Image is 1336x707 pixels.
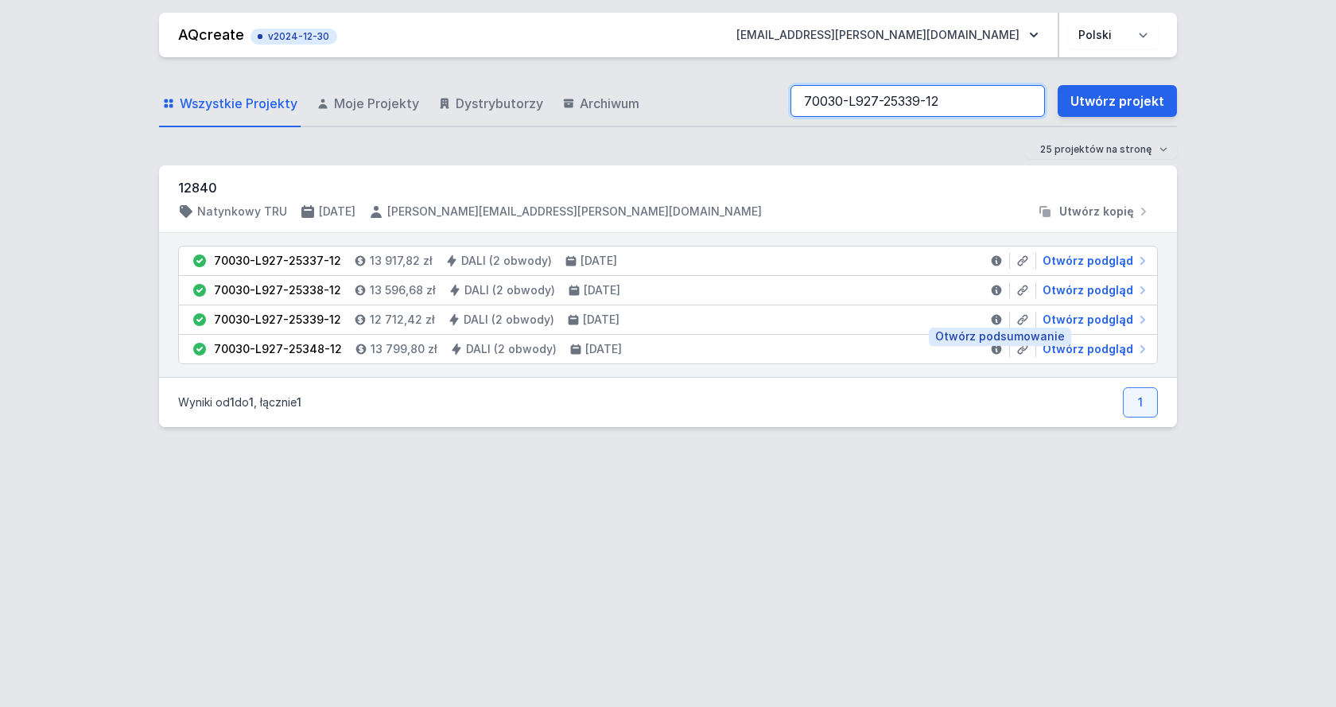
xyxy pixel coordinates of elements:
[584,282,620,298] h4: [DATE]
[313,81,422,127] a: Moje Projekty
[1036,341,1151,357] a: Otwórz podgląd
[249,395,254,409] span: 1
[461,253,552,269] h4: DALI (2 obwody)
[319,204,355,219] h4: [DATE]
[1043,282,1133,298] span: Otwórz podgląd
[929,328,1071,346] div: Otwórz podsumowanie
[1058,85,1177,117] a: Utwórz projekt
[1031,204,1158,219] button: Utwórz kopię
[387,204,762,219] h4: [PERSON_NAME][EMAIL_ADDRESS][PERSON_NAME][DOMAIN_NAME]
[1036,282,1151,298] a: Otwórz podgląd
[297,395,301,409] span: 1
[580,94,639,113] span: Archiwum
[214,312,341,328] div: 70030-L927-25339-12
[258,30,329,43] span: v2024-12-30
[371,341,437,357] h4: 13 799,80 zł
[1123,387,1158,418] a: 1
[1043,312,1133,328] span: Otwórz podgląd
[464,312,554,328] h4: DALI (2 obwody)
[1043,341,1133,357] span: Otwórz podgląd
[370,253,433,269] h4: 13 917,82 zł
[581,253,617,269] h4: [DATE]
[456,94,543,113] span: Dystrybutorzy
[464,282,555,298] h4: DALI (2 obwody)
[435,81,546,127] a: Dystrybutorzy
[178,394,301,410] p: Wyniki od do , łącznie
[214,341,342,357] div: 70030-L927-25348-12
[214,282,341,298] div: 70030-L927-25338-12
[334,94,419,113] span: Moje Projekty
[178,26,244,43] a: AQcreate
[1036,253,1151,269] a: Otwórz podgląd
[1043,253,1133,269] span: Otwórz podgląd
[180,94,297,113] span: Wszystkie Projekty
[370,312,435,328] h4: 12 712,42 zł
[559,81,643,127] a: Archiwum
[214,253,341,269] div: 70030-L927-25337-12
[370,282,436,298] h4: 13 596,68 zł
[585,341,622,357] h4: [DATE]
[790,85,1045,117] input: Szukaj wśród projektów i wersji...
[583,312,619,328] h4: [DATE]
[1036,312,1151,328] a: Otwórz podgląd
[230,395,235,409] span: 1
[1069,21,1158,49] select: Wybierz język
[724,21,1051,49] button: [EMAIL_ADDRESS][PERSON_NAME][DOMAIN_NAME]
[178,178,1158,197] h3: 12840
[1059,204,1134,219] span: Utwórz kopię
[159,81,301,127] a: Wszystkie Projekty
[466,341,557,357] h4: DALI (2 obwody)
[197,204,287,219] h4: Natynkowy TRU
[250,25,337,45] button: v2024-12-30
